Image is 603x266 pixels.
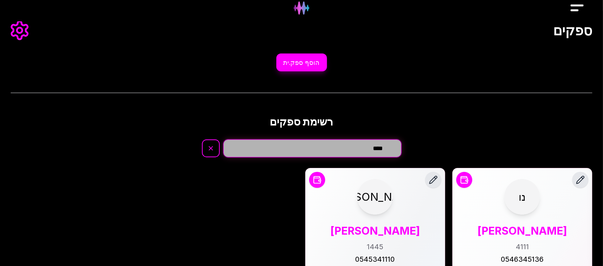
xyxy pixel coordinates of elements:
[504,179,540,215] span: נו
[11,21,28,39] button: פתח הגדרות ספק.ית
[223,139,401,157] input: חפש ספק.ית...
[572,172,588,188] button: ערוך ספק.ית
[477,224,567,238] div: [PERSON_NAME]
[36,22,592,39] h1: ספקים
[330,224,420,238] div: [PERSON_NAME]
[202,139,220,157] button: Clear search
[276,53,327,71] button: הוסף ספק.ית
[504,179,540,224] button: הצג או ערוך הערות
[357,179,393,215] span: [PERSON_NAME]
[425,172,441,188] button: ערוך ספק.ית
[501,254,544,265] div: 0546345136
[456,172,472,188] button: Process Payout
[516,241,529,252] div: 4111
[355,254,395,265] div: 0545341110
[11,114,592,129] h2: רשימת ספקים
[367,241,383,252] div: 1445
[309,172,325,188] button: Process Payout
[357,179,393,224] button: הצג או ערוך הערות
